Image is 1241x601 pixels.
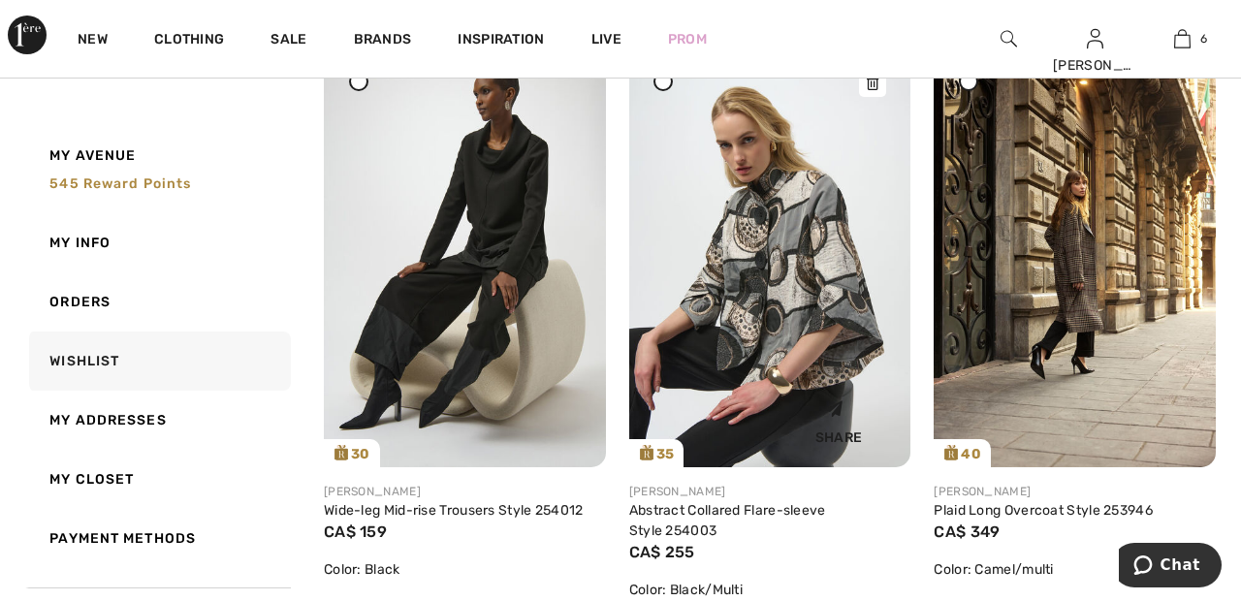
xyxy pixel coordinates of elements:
a: Sign In [1087,29,1103,47]
a: 6 [1139,27,1225,50]
span: CA$ 159 [324,522,387,541]
a: Orders [25,272,291,332]
span: CA$ 255 [629,543,695,561]
img: My Bag [1174,27,1191,50]
div: Color: Camel/multi [934,559,1216,580]
div: Color: Black/Multi [629,580,911,600]
a: 35 [629,46,911,467]
img: 1ère Avenue [8,16,47,54]
div: Color: Black [324,559,606,580]
a: 30 [324,46,606,467]
img: joseph-ribkoff-pants-black_254012_8_aa68_search.jpg [324,46,606,467]
a: Wide-leg Mid-rise Trousers Style 254012 [324,502,584,519]
a: Abstract Collared Flare-sleeve Style 254003 [629,502,826,539]
img: search the website [1001,27,1017,50]
a: My Closet [25,450,291,509]
span: 6 [1200,30,1207,47]
div: [PERSON_NAME] [1053,55,1138,76]
span: Inspiration [458,31,544,51]
span: My Avenue [49,145,136,166]
a: My Info [25,213,291,272]
a: Payment Methods [25,509,291,568]
a: Sale [270,31,306,51]
img: joseph-ribkoff-jackets-blazers-black-multi_254003_2_6967_search.jpg [629,46,911,467]
a: Wishlist [25,332,291,391]
div: [PERSON_NAME] [934,483,1216,500]
img: joseph-ribkoff-outerwear-camel-multi_253946_6_560d_search.jpg [934,46,1216,467]
div: [PERSON_NAME] [629,483,911,500]
a: Clothing [154,31,224,51]
img: My Info [1087,27,1103,50]
a: 40 [934,46,1216,467]
div: [PERSON_NAME] [324,483,606,500]
span: 545 Reward points [49,175,191,192]
a: Prom [668,29,707,49]
a: New [78,31,108,51]
span: CA$ 349 [934,522,1000,541]
a: My Addresses [25,391,291,450]
div: Share [781,384,897,453]
a: Brands [354,31,412,51]
a: Plaid Long Overcoat Style 253946 [934,502,1153,519]
iframe: Opens a widget where you can chat to one of our agents [1119,543,1222,591]
a: Live [591,29,621,49]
